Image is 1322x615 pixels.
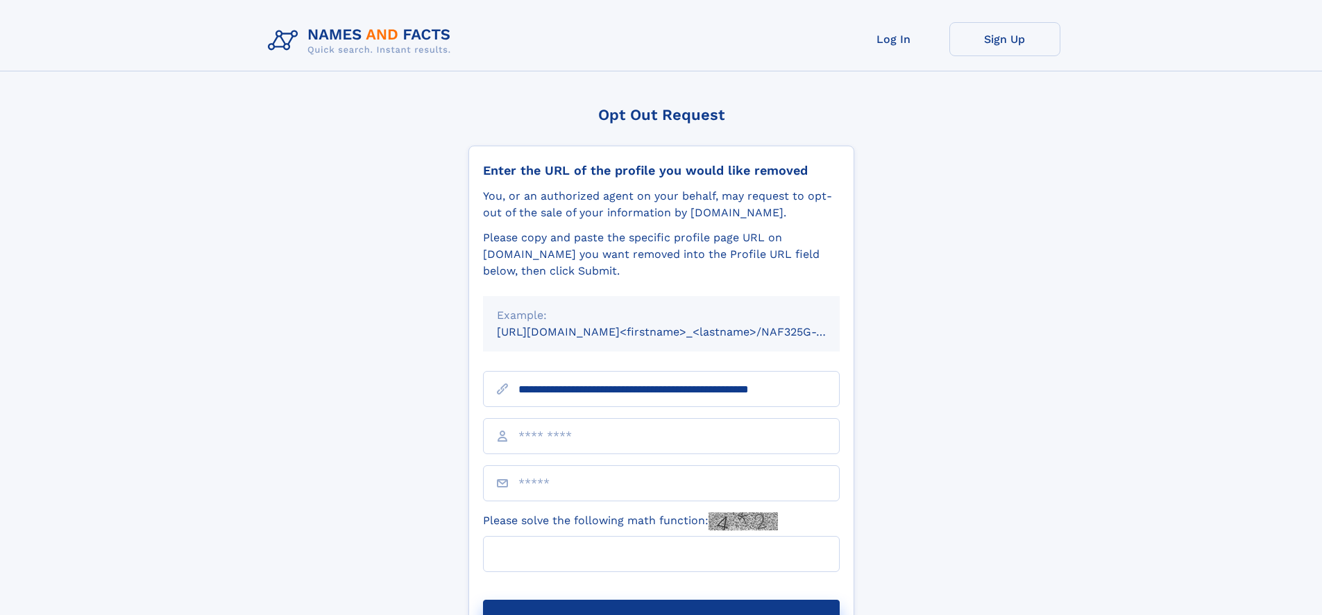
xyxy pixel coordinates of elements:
small: [URL][DOMAIN_NAME]<firstname>_<lastname>/NAF325G-xxxxxxxx [497,325,866,338]
img: Logo Names and Facts [262,22,462,60]
div: Opt Out Request [468,106,854,123]
a: Sign Up [949,22,1060,56]
div: Example: [497,307,826,324]
div: You, or an authorized agent on your behalf, may request to opt-out of the sale of your informatio... [483,188,840,221]
a: Log In [838,22,949,56]
div: Please copy and paste the specific profile page URL on [DOMAIN_NAME] you want removed into the Pr... [483,229,840,279]
div: Enter the URL of the profile you would like removed [483,163,840,178]
label: Please solve the following math function: [483,512,778,530]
